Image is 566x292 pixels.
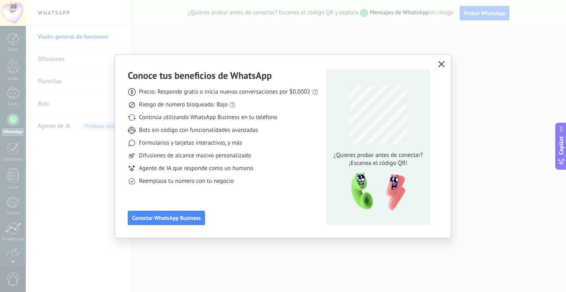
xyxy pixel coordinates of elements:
span: Continúa utilizando WhatsApp Business en tu teléfono [139,114,277,122]
span: Reemplaza tu número con tu negocio [139,177,234,185]
span: Bots sin código con funcionalidades avanzadas [139,126,258,134]
span: Riesgo de número bloqueado: Bajo [139,101,228,109]
span: Formularios y tarjetas interactivas, y más [139,139,242,147]
span: ¿Quieres probar antes de conectar? [331,151,425,159]
span: Conectar WhatsApp Business [132,215,201,221]
span: Difusiones de alcance masivo personalizado [139,152,251,160]
span: ¡Escanea el código QR! [331,159,425,167]
span: Copilot [557,136,565,155]
span: Agente de IA que responde como un humano [139,165,253,172]
h3: Conoce tus beneficios de WhatsApp [128,69,272,82]
span: Precio: Responde gratis o inicia nuevas conversaciones por $0.0002 [139,88,310,96]
button: Conectar WhatsApp Business [128,211,205,225]
img: qr-pic-1x.png [344,170,407,213]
